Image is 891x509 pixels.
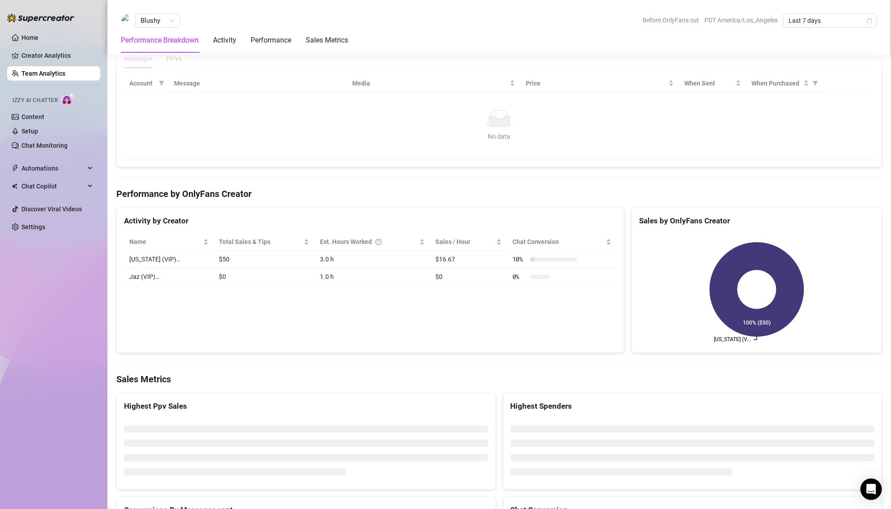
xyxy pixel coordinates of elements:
[116,373,171,386] h4: Sales Metrics
[214,269,315,286] td: $0
[21,48,93,63] a: Creator Analytics
[512,237,605,247] span: Chat Conversion
[511,401,875,413] div: Highest Spenders
[214,251,315,269] td: $50
[166,53,182,63] div: PPVs
[520,75,679,92] th: Price
[129,78,155,88] span: Account
[512,255,527,265] span: 10 %
[21,113,44,120] a: Content
[430,234,507,251] th: Sales / Hour
[159,81,164,86] span: filter
[21,179,85,193] span: Chat Copilot
[213,35,236,46] div: Activity
[526,78,666,88] span: Price
[124,251,214,269] td: [US_STATE] (VIP)…
[643,13,699,27] span: Before OnlyFans cut
[320,237,418,247] div: Est. Hours Worked
[861,479,882,500] div: Open Intercom Messenger
[746,75,823,92] th: When Purchased
[12,183,17,189] img: Chat Copilot
[21,142,68,149] a: Chat Monitoring
[435,237,494,247] span: Sales / Hour
[21,161,85,175] span: Automations
[430,269,507,286] td: $0
[512,272,527,282] span: 0 %
[679,75,746,92] th: When Sent
[251,35,291,46] div: Performance
[639,215,874,227] div: Sales by OnlyFans Creator
[12,165,19,172] span: thunderbolt
[315,251,431,269] td: 3.0 h
[116,188,882,200] h4: Performance by OnlyFans Creator
[507,234,617,251] th: Chat Conversion
[21,128,38,135] a: Setup
[141,14,175,27] span: Blushy
[121,14,135,27] img: Blushy
[61,93,75,106] img: AI Chatter
[157,77,166,90] span: filter
[124,269,214,286] td: Jaz (VIP)…
[375,237,382,247] span: question-circle
[133,132,865,141] div: No data
[315,269,431,286] td: 1.0 h
[867,18,872,23] span: calendar
[169,75,347,92] th: Message
[214,234,315,251] th: Total Sales & Tips
[7,13,74,22] img: logo-BBDzfeDw.svg
[704,13,778,27] span: PDT America/Los_Angeles
[21,70,65,77] a: Team Analytics
[811,77,820,90] span: filter
[789,14,872,27] span: Last 7 days
[21,34,38,41] a: Home
[219,237,302,247] span: Total Sales & Tips
[813,81,818,86] span: filter
[121,35,199,46] div: Performance Breakdown
[21,223,45,231] a: Settings
[752,78,802,88] span: When Purchased
[685,78,734,88] span: When Sent
[306,35,348,46] div: Sales Metrics
[347,75,520,92] th: Media
[13,96,58,105] span: Izzy AI Chatter
[129,237,201,247] span: Name
[352,78,508,88] span: Media
[124,234,214,251] th: Name
[21,205,82,213] a: Discover Viral Videos
[124,215,617,227] div: Activity by Creator
[430,251,507,269] td: $16.67
[124,401,488,413] div: Highest Ppv Sales
[714,337,751,343] text: [US_STATE] (V...
[124,53,152,63] div: Messages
